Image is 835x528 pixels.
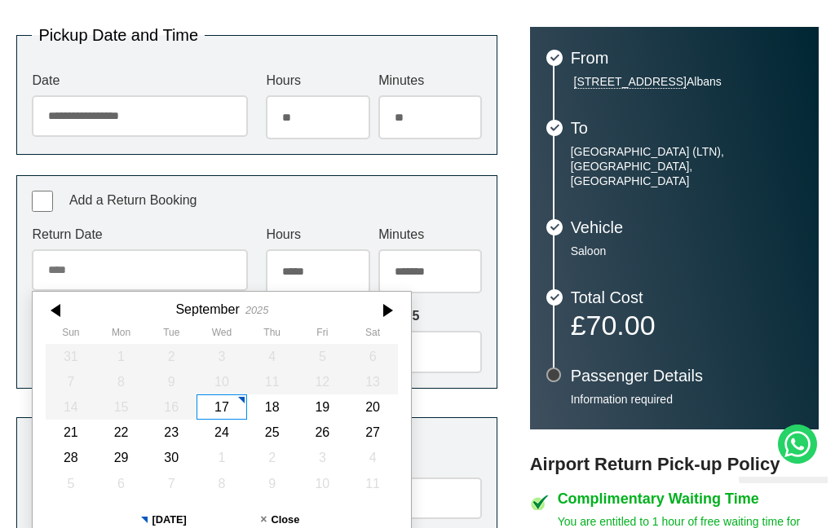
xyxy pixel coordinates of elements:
label: Return Date [32,228,248,241]
p: Information required [571,392,802,407]
label: Hours [266,228,369,241]
h3: Vehicle [571,219,802,235]
h4: Complimentary Waiting Time [558,491,819,506]
h3: Airport Return Pick-up Policy [530,454,819,475]
h3: Total Cost [571,289,802,306]
span: Add a Return Booking [69,193,197,207]
p: Saloon [571,244,802,258]
p: [GEOGRAPHIC_DATA] (LTN), [GEOGRAPHIC_DATA], [GEOGRAPHIC_DATA] [571,144,802,188]
h3: Passenger Details [571,367,802,384]
p: £ [571,314,802,337]
p: Albans [571,74,802,89]
label: Date [32,74,248,87]
label: Minutes [378,228,482,241]
h3: To [571,120,802,136]
label: Minutes [378,74,482,87]
strong: + £25 [387,309,419,323]
iframe: chat widget [732,477,828,521]
h3: From [571,50,802,66]
input: Add a Return Booking [32,191,53,212]
label: Hours [266,74,369,87]
legend: Pickup Date and Time [32,27,205,43]
span: 70.00 [586,310,656,341]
